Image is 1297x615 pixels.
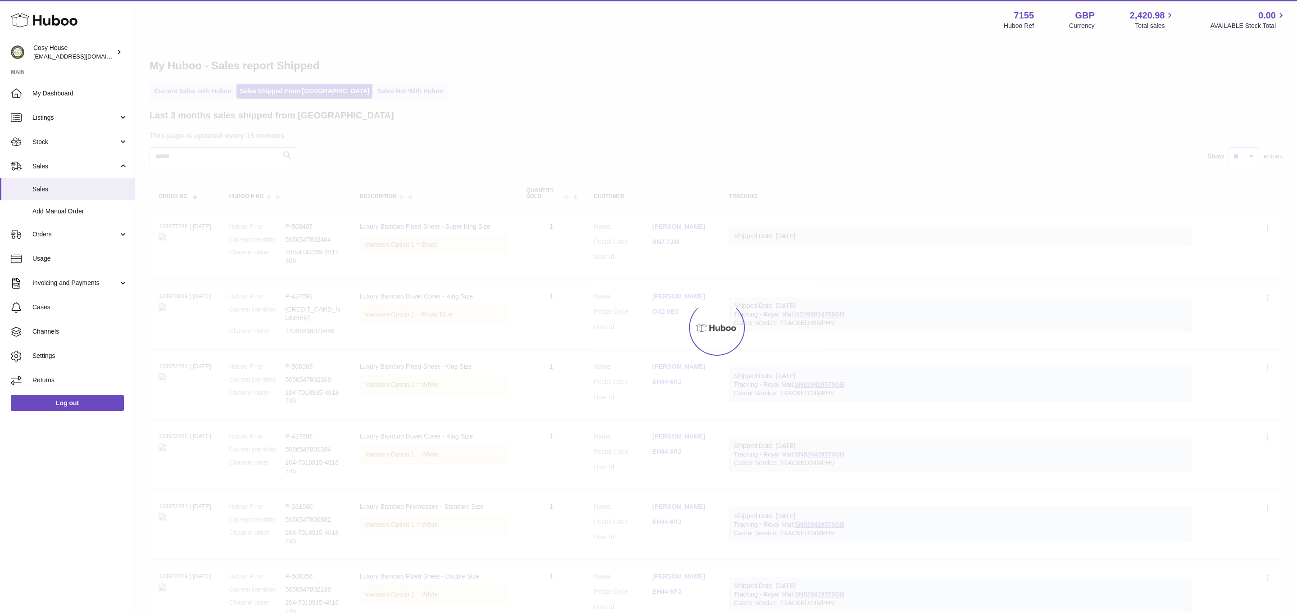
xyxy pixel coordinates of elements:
[1210,9,1286,30] a: 0.00 AVAILABLE Stock Total
[32,162,118,171] span: Sales
[32,230,118,239] span: Orders
[32,303,128,312] span: Cases
[1069,22,1095,30] div: Currency
[1130,9,1165,22] span: 2,420.98
[1210,22,1286,30] span: AVAILABLE Stock Total
[1014,9,1034,22] strong: 7155
[33,53,132,60] span: [EMAIL_ADDRESS][DOMAIN_NAME]
[32,352,128,360] span: Settings
[1258,9,1276,22] span: 0.00
[1130,9,1175,30] a: 2,420.98 Total sales
[32,327,128,336] span: Channels
[32,207,128,216] span: Add Manual Order
[11,45,24,59] img: info@wholesomegoods.com
[32,89,128,98] span: My Dashboard
[33,44,114,61] div: Cosy House
[32,254,128,263] span: Usage
[32,185,128,194] span: Sales
[11,395,124,411] a: Log out
[1135,22,1175,30] span: Total sales
[1075,9,1094,22] strong: GBP
[32,138,118,146] span: Stock
[32,376,128,384] span: Returns
[32,113,118,122] span: Listings
[1004,22,1034,30] div: Huboo Ref
[32,279,118,287] span: Invoicing and Payments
